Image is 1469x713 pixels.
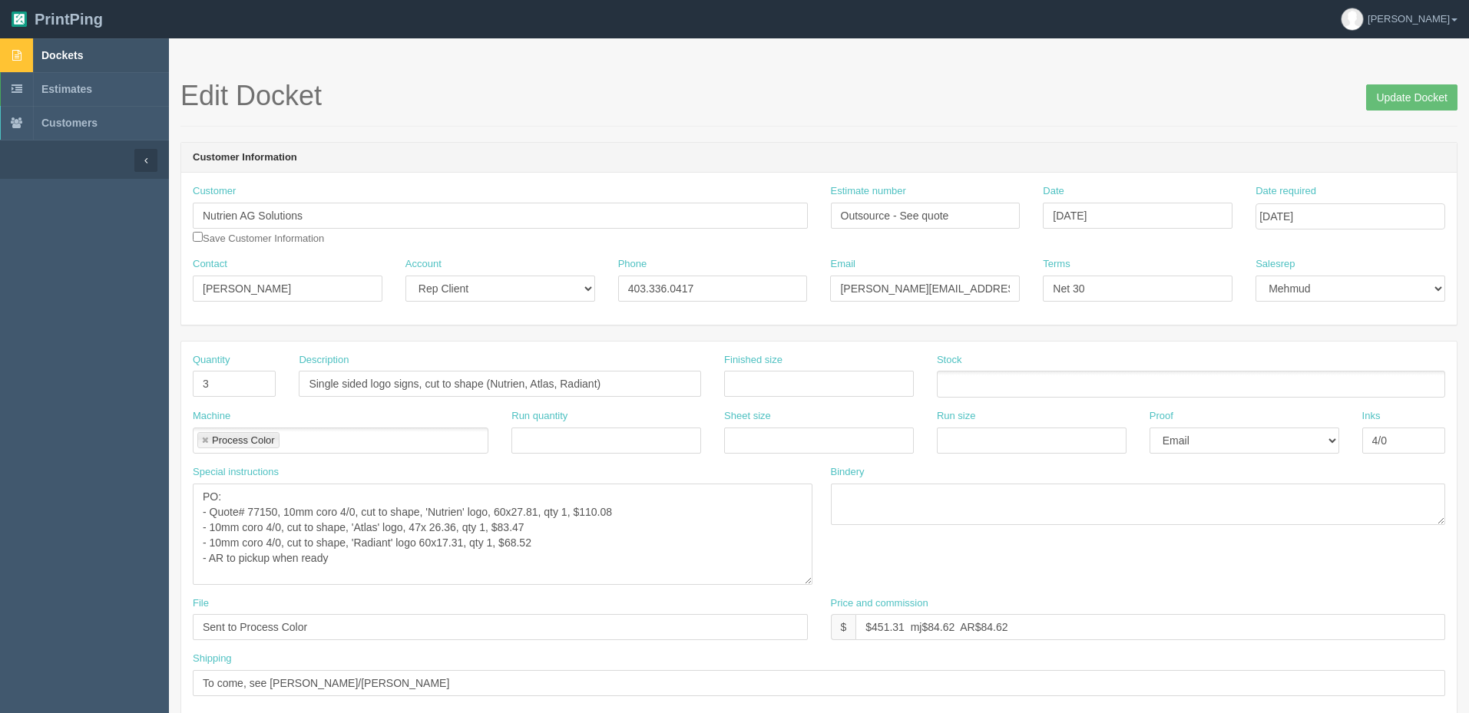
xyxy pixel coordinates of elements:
label: Date required [1256,184,1316,199]
label: Special instructions [193,465,279,480]
label: Proof [1150,409,1173,424]
label: Contact [193,257,227,272]
label: Machine [193,409,230,424]
textarea: PO: - Quote# 77150, 10mm coro 4/0, cut to shape, 'Nutrien' logo, 60x27.81, qty 1, $110.08 - 10mm ... [193,484,812,585]
img: avatar_default-7531ab5dedf162e01f1e0bb0964e6a185e93c5c22dfe317fb01d7f8cd2b1632c.jpg [1342,8,1363,30]
label: Customer [193,184,236,199]
input: Update Docket [1366,84,1457,111]
span: Dockets [41,49,83,61]
div: $ [831,614,856,640]
label: Sheet size [724,409,771,424]
label: Bindery [831,465,865,480]
div: Process Color [212,435,275,445]
label: Finished size [724,353,782,368]
img: logo-3e63b451c926e2ac314895c53de4908e5d424f24456219fb08d385ab2e579770.png [12,12,27,27]
label: Email [830,257,855,272]
label: Phone [618,257,647,272]
label: Estimate number [831,184,906,199]
label: Inks [1362,409,1381,424]
label: Description [299,353,349,368]
input: Enter customer name [193,203,808,229]
label: Quantity [193,353,230,368]
label: Price and commission [831,596,928,611]
label: Terms [1043,257,1070,272]
span: Customers [41,117,98,129]
h1: Edit Docket [180,81,1457,111]
label: Stock [937,353,962,368]
label: Run quantity [511,409,567,424]
label: Account [405,257,442,272]
label: Run size [937,409,976,424]
span: Estimates [41,83,92,95]
label: Date [1043,184,1064,199]
label: Shipping [193,652,232,666]
label: Salesrep [1256,257,1295,272]
div: Save Customer Information [193,184,808,246]
header: Customer Information [181,143,1457,173]
label: File [193,596,209,611]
